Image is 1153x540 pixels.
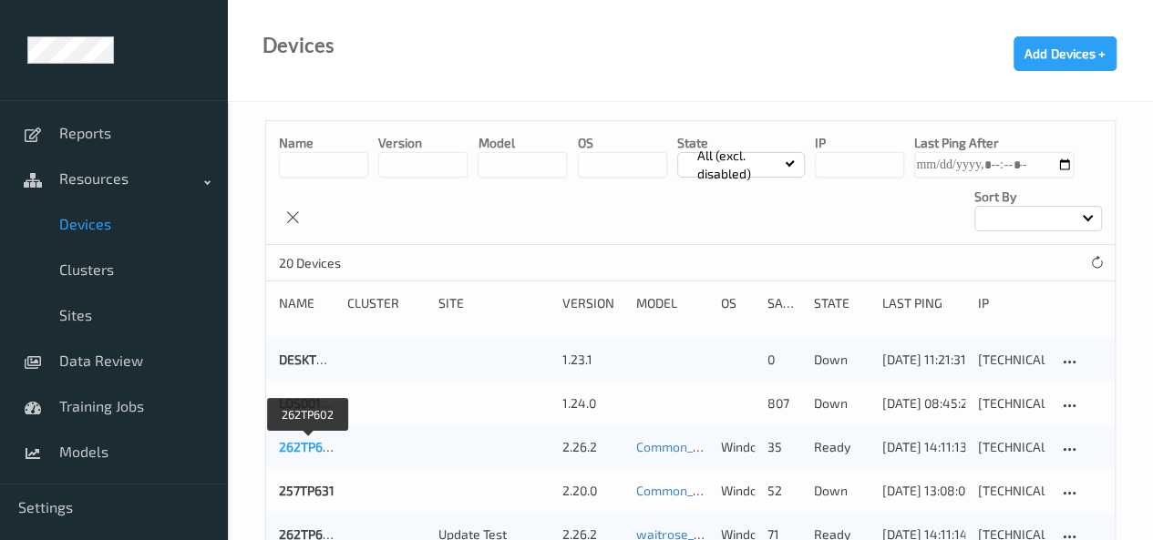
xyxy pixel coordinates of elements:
[813,482,869,500] p: down
[978,294,1045,312] div: ip
[378,134,468,152] p: version
[478,134,567,152] p: model
[978,351,1045,369] div: [TECHNICAL_ID]
[562,294,623,312] div: version
[562,438,623,456] div: 2.26.2
[974,188,1102,206] p: Sort by
[815,134,904,152] p: IP
[279,254,416,272] p: 20 Devices
[636,483,729,498] a: Common_Model
[721,482,755,500] p: windows
[881,482,965,500] div: [DATE] 13:08:01
[677,134,805,152] p: State
[881,294,965,312] div: Last Ping
[279,134,368,152] p: Name
[279,294,335,312] div: Name
[279,395,386,411] a: LOS00187dd9cd4b
[767,294,801,312] div: Samples
[813,438,869,456] p: ready
[636,294,708,312] div: Model
[562,394,623,413] div: 1.24.0
[578,134,667,152] p: OS
[767,394,801,413] div: 807
[721,438,755,456] p: windows
[881,438,965,456] div: [DATE] 14:11:13
[881,351,965,369] div: [DATE] 11:21:31
[562,351,623,369] div: 1.23.1
[881,394,965,413] div: [DATE] 08:45:21
[978,394,1045,413] div: [TECHNICAL_ID]
[978,438,1045,456] div: [TECHNICAL_ID]
[279,483,335,498] a: 257TP631
[636,439,729,454] a: Common_Model
[978,482,1045,500] div: [TECHNICAL_ID]
[813,351,869,369] p: down
[767,482,801,500] div: 52
[813,394,869,413] p: down
[813,294,869,312] div: State
[279,352,387,367] a: DESKTOP-1L0PT8G
[691,147,786,183] p: All (excl. disabled)
[767,351,801,369] div: 0
[263,36,335,55] div: Devices
[914,134,1074,152] p: Last Ping After
[767,438,801,456] div: 35
[562,482,623,500] div: 2.20.0
[721,294,755,312] div: OS
[347,294,425,312] div: Cluster
[279,439,337,454] a: 262TP602
[1014,36,1117,71] button: Add Devices +
[438,294,549,312] div: Site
